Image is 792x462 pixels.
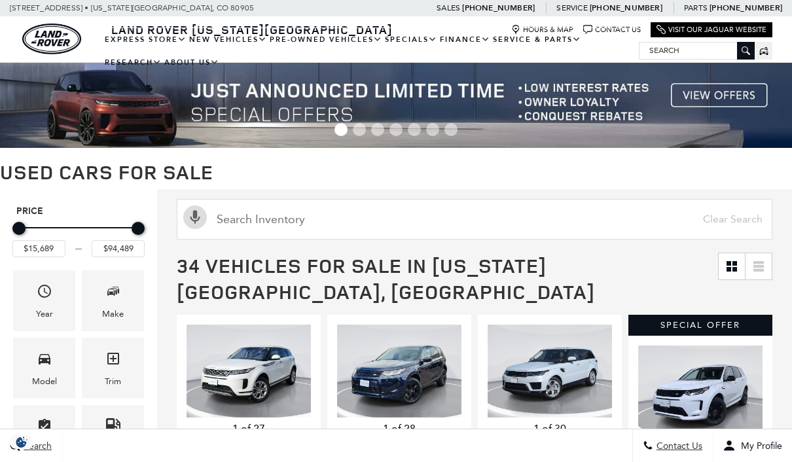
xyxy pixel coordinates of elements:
div: Next slide [437,427,455,456]
a: [PHONE_NUMBER] [590,3,662,13]
img: Land Rover [22,24,81,54]
a: About Us [163,51,221,74]
span: Make [105,280,121,307]
span: Parts [684,3,708,12]
div: ModelModel [13,338,75,399]
a: Pre-Owned Vehicles [268,28,384,51]
div: 1 / 2 [638,346,763,439]
input: Search Inventory [177,199,772,240]
span: Fueltype [105,415,121,442]
input: Minimum [12,240,65,257]
a: Visit Our Jaguar Website [657,25,766,35]
a: land-rover [22,24,81,54]
span: Go to slide 7 [444,123,458,136]
a: Specials [384,28,439,51]
span: Sales [437,3,460,12]
nav: Main Navigation [103,28,639,74]
div: Year [36,307,53,321]
a: Finance [439,28,492,51]
button: Open user profile menu [713,429,792,462]
div: 1 / 2 [187,325,311,418]
span: Go to slide 1 [334,123,348,136]
span: Go to slide 4 [389,123,403,136]
a: Service & Parts [492,28,583,51]
span: Contact Us [653,440,702,452]
a: Land Rover [US_STATE][GEOGRAPHIC_DATA] [103,22,401,37]
div: Make [102,307,124,321]
a: Hours & Map [511,25,573,35]
div: Special Offer [628,315,772,336]
img: 2020 Land Rover Range Rover Evoque S 1 [187,325,311,418]
span: Features [37,415,52,442]
span: Land Rover [US_STATE][GEOGRAPHIC_DATA] [111,22,393,37]
div: TrimTrim [82,338,144,399]
img: 2022 Land Rover Discovery Sport S R-Dynamic 1 [337,325,461,418]
input: Search [639,43,754,58]
div: 1 / 2 [488,325,612,418]
div: MakeMake [82,270,144,331]
a: Research [103,51,163,74]
span: Go to slide 5 [408,123,421,136]
input: Maximum [92,240,145,257]
span: My Profile [736,440,782,452]
img: Opt-Out Icon [7,435,37,449]
span: Model [37,347,52,374]
a: New Vehicles [188,28,268,51]
div: 1 / 2 [337,325,461,418]
a: [PHONE_NUMBER] [462,3,535,13]
img: 2018 Land Rover Range Rover Sport HSE 1 [488,325,612,418]
span: Service [556,3,587,12]
div: Minimum Price [12,222,26,235]
svg: Click to toggle on voice search [183,205,207,229]
div: 1 of 27 [187,421,311,436]
div: Maximum Price [132,222,145,235]
div: Model [32,374,57,389]
div: Trim [105,374,121,389]
div: Next slide [287,427,304,456]
a: EXPRESS STORE [103,28,188,51]
a: [STREET_ADDRESS] • [US_STATE][GEOGRAPHIC_DATA], CO 80905 [10,3,254,12]
span: Go to slide 3 [371,123,384,136]
div: YearYear [13,270,75,331]
div: Price [12,217,145,257]
span: Trim [105,347,121,374]
div: 1 of 28 [337,421,461,436]
span: Go to slide 2 [353,123,366,136]
div: Next slide [588,427,605,456]
span: Year [37,280,52,307]
span: Go to slide 6 [426,123,439,136]
a: Contact Us [583,25,641,35]
img: 2024 Land Rover Discovery Sport S 1 [638,346,763,439]
h5: Price [16,205,141,217]
a: [PHONE_NUMBER] [710,3,782,13]
section: Click to Open Cookie Consent Modal [7,435,37,449]
span: 34 Vehicles for Sale in [US_STATE][GEOGRAPHIC_DATA], [GEOGRAPHIC_DATA] [177,252,595,305]
div: 1 of 30 [488,421,612,436]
